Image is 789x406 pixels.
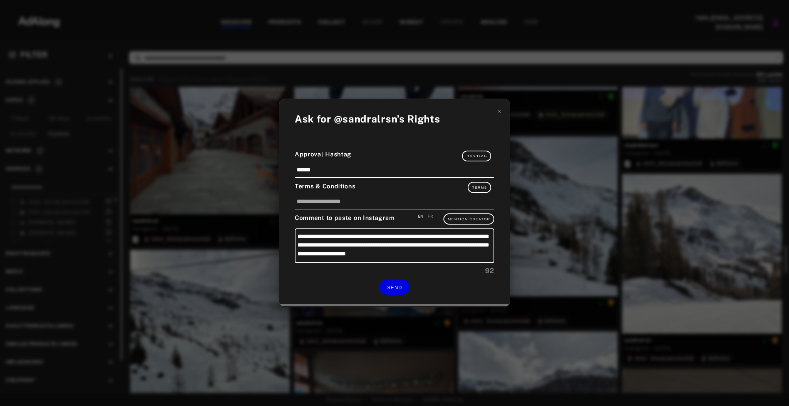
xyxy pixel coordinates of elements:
div: 92 [295,265,494,276]
div: Widget de chat [750,369,789,406]
span: SEND [387,285,402,290]
div: Save an english version of your comment [418,213,424,219]
div: Approval Hashtag [295,150,494,161]
div: Comment to paste on Instagram [295,213,494,224]
button: SEND [379,280,410,295]
div: Ask for @sandralrsn's Rights [295,111,440,126]
button: Mention Creator [443,213,494,224]
button: Hashtag [462,151,491,161]
div: Save an french version of your comment [428,213,433,219]
span: Hashtag [467,154,487,158]
iframe: Chat Widget [750,369,789,406]
div: Terms & Conditions [295,182,494,193]
span: Terms [472,186,487,190]
button: Terms [468,182,492,193]
span: Mention Creator [448,217,490,221]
